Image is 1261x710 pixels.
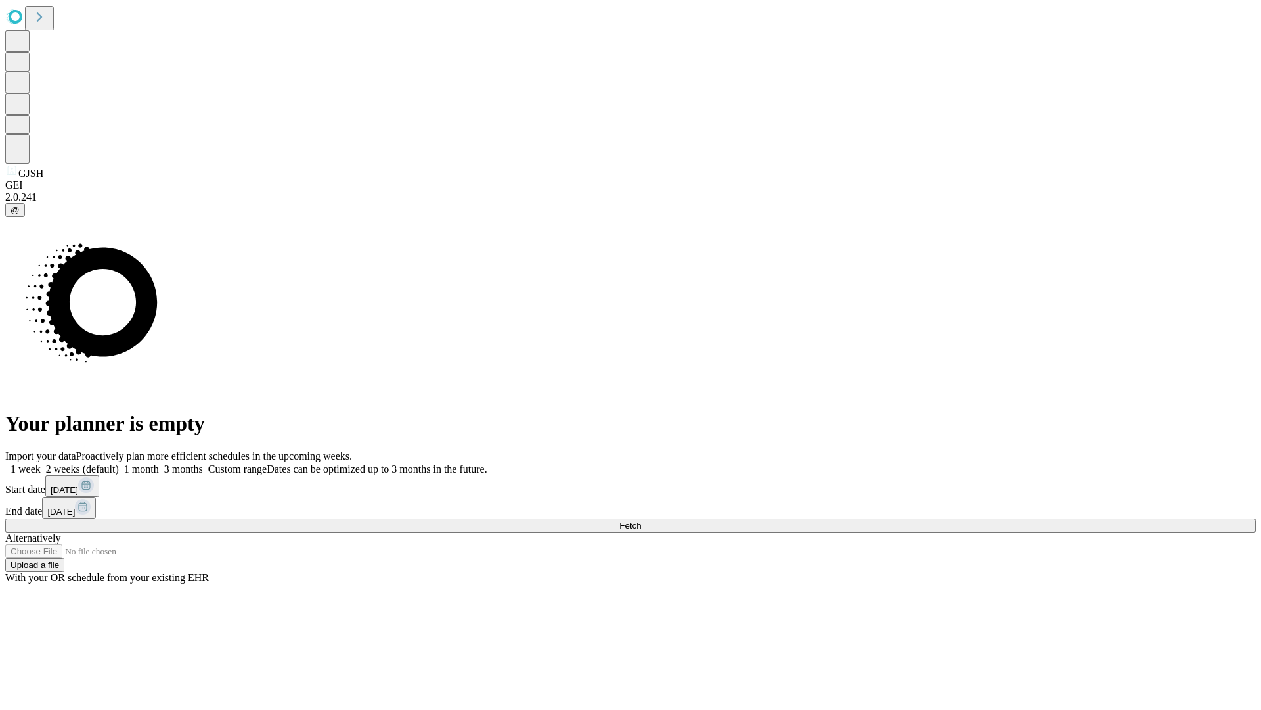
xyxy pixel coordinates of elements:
span: 1 month [124,463,159,475]
h1: Your planner is empty [5,412,1256,436]
span: With your OR schedule from your existing EHR [5,572,209,583]
button: [DATE] [42,497,96,519]
div: End date [5,497,1256,519]
span: 3 months [164,463,203,475]
div: GEI [5,179,1256,191]
button: @ [5,203,25,217]
span: GJSH [18,168,43,179]
span: Proactively plan more efficient schedules in the upcoming weeks. [76,450,352,461]
span: Custom range [208,463,267,475]
span: Alternatively [5,532,60,544]
span: [DATE] [51,485,78,495]
span: 1 week [11,463,41,475]
span: [DATE] [47,507,75,517]
div: Start date [5,475,1256,497]
span: @ [11,205,20,215]
div: 2.0.241 [5,191,1256,203]
span: Import your data [5,450,76,461]
button: Upload a file [5,558,64,572]
button: [DATE] [45,475,99,497]
span: Dates can be optimized up to 3 months in the future. [267,463,487,475]
span: 2 weeks (default) [46,463,119,475]
button: Fetch [5,519,1256,532]
span: Fetch [619,521,641,531]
